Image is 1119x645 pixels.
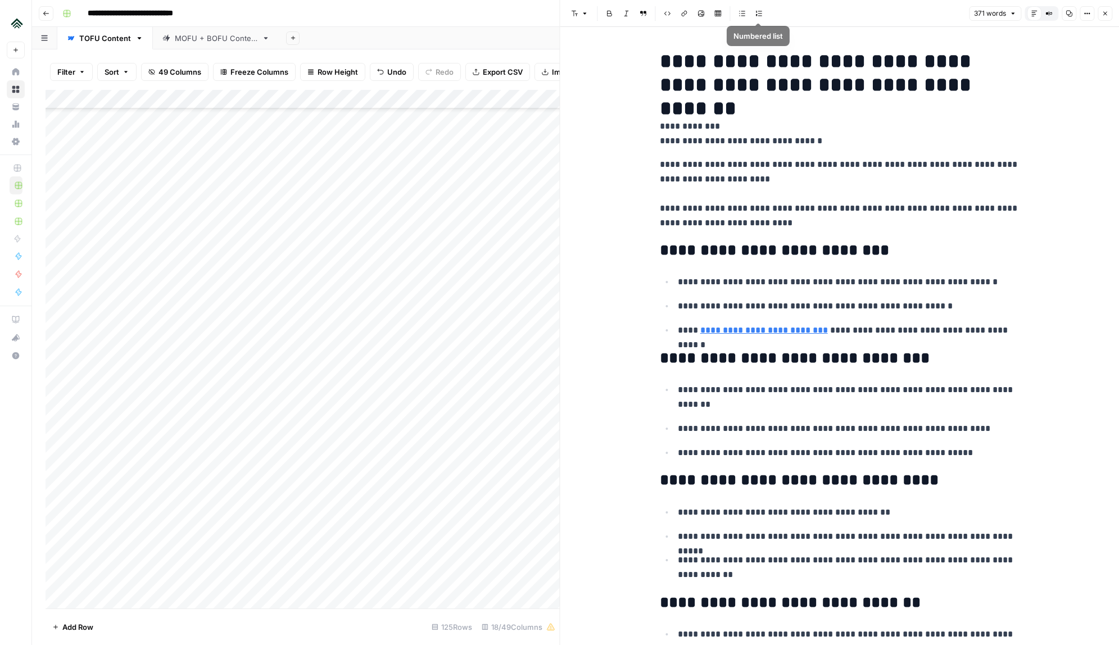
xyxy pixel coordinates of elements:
span: 49 Columns [158,66,201,78]
a: TOFU Content [57,27,153,49]
img: Uplisting Logo [7,13,27,33]
a: Settings [7,133,25,151]
a: Home [7,63,25,81]
div: MOFU + BOFU Content [175,33,257,44]
button: Filter [50,63,93,81]
a: MOFU + BOFU Content [153,27,279,49]
span: 371 words [974,8,1006,19]
a: Your Data [7,98,25,116]
button: 49 Columns [141,63,209,81]
div: TOFU Content [79,33,131,44]
div: 125 Rows [427,618,477,636]
button: Export CSV [465,63,530,81]
span: Export CSV [483,66,523,78]
span: Add Row [62,621,93,633]
button: Undo [370,63,414,81]
span: Sort [105,66,119,78]
div: What's new? [7,329,24,346]
button: Import CSV [534,63,600,81]
span: Undo [387,66,406,78]
button: Freeze Columns [213,63,296,81]
span: Row Height [318,66,358,78]
span: Freeze Columns [230,66,288,78]
a: AirOps Academy [7,311,25,329]
a: Browse [7,80,25,98]
button: Row Height [300,63,365,81]
a: Usage [7,115,25,133]
button: Workspace: Uplisting [7,9,25,37]
button: Redo [418,63,461,81]
button: 371 words [969,6,1021,21]
span: Import CSV [552,66,592,78]
button: Add Row [46,618,100,636]
button: Help + Support [7,347,25,365]
button: What's new? [7,329,25,347]
div: 18/49 Columns [477,618,560,636]
button: Sort [97,63,137,81]
span: Filter [57,66,75,78]
span: Redo [436,66,454,78]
